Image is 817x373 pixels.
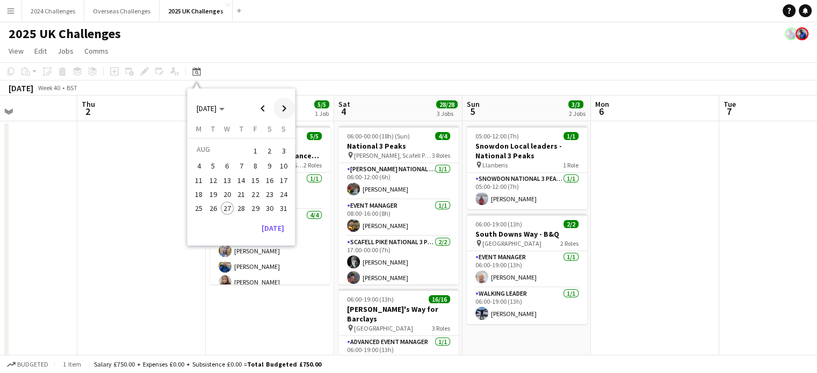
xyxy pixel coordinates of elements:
span: 1 Role [563,161,579,169]
button: 25-08-2025 [192,201,206,215]
span: Llanberis [482,161,508,169]
button: Previous month [252,98,273,119]
span: Week 40 [35,84,62,92]
button: 17-08-2025 [277,173,291,187]
app-job-card: 06:00-19:00 (13h)2/2South Downs Way - B&Q [GEOGRAPHIC_DATA]2 RolesEvent Manager1/106:00-19:00 (13... [467,214,587,324]
button: 14-08-2025 [234,173,248,187]
span: 23 [263,188,276,201]
span: 17 [277,174,290,187]
app-card-role: Snowdon National 3 Peaks Walking Leader1/105:00-12:00 (7h)[PERSON_NAME] [467,173,587,209]
button: 22-08-2025 [248,187,262,201]
app-user-avatar: Andy Baker [785,27,798,40]
button: 23-08-2025 [263,187,277,201]
span: 1 item [59,360,85,368]
button: 08-08-2025 [248,159,262,173]
button: 18-08-2025 [192,187,206,201]
app-job-card: 06:00-00:00 (18h) (Sun)4/4National 3 Peaks [PERSON_NAME], Scafell Pike and Snowdon3 Roles[PERSON_... [338,126,459,284]
span: 06:00-19:00 (13h) [347,295,394,303]
span: 13 [221,174,234,187]
button: 20-08-2025 [220,187,234,201]
span: 21 [235,188,248,201]
span: W [224,124,230,134]
span: [GEOGRAPHIC_DATA] [354,324,413,332]
span: 5 [207,160,220,173]
a: View [4,44,28,58]
span: S [267,124,272,134]
span: M [196,124,201,134]
span: 29 [249,202,262,215]
span: 5/5 [314,100,329,108]
span: 14 [235,174,248,187]
button: 07-08-2025 [234,159,248,173]
h3: Snowdon Local leaders - National 3 Peaks [467,141,587,160]
app-card-role: [PERSON_NAME] National 3 Peaks Walking Leader1/106:00-12:00 (6h)[PERSON_NAME] [338,163,459,200]
span: 10 [277,160,290,173]
span: 4/4 [435,132,450,140]
h3: [PERSON_NAME]'s Way for Barclays [338,304,459,324]
span: 28/28 [436,100,458,108]
span: 8 [249,160,262,173]
span: S [281,124,286,134]
span: 3 Roles [432,151,450,159]
span: 7 [722,105,736,118]
span: 28 [235,202,248,215]
button: 02-08-2025 [263,142,277,159]
h3: South Downs Way - B&Q [467,229,587,239]
span: 5 [465,105,480,118]
button: 04-08-2025 [192,159,206,173]
span: 19 [207,188,220,201]
span: 20 [221,188,234,201]
a: Comms [80,44,113,58]
button: 26-08-2025 [206,201,220,215]
button: 06-08-2025 [220,159,234,173]
a: Jobs [53,44,78,58]
button: 11-08-2025 [192,173,206,187]
span: [PERSON_NAME], Scafell Pike and Snowdon [354,151,432,159]
span: F [254,124,257,134]
span: 4 [193,160,206,173]
app-card-role: Advanced Event Manager1/106:00-19:00 (13h)[PERSON_NAME] [338,336,459,372]
div: 3 Jobs [437,109,457,118]
span: 2 [80,105,95,118]
app-card-role: Event Manager1/108:00-16:00 (8h)[PERSON_NAME] [338,200,459,236]
span: 2 Roles [560,239,579,247]
span: Tue [724,99,736,109]
button: 30-08-2025 [263,201,277,215]
button: 12-08-2025 [206,173,220,187]
div: 2 Jobs [569,109,585,118]
span: 16/16 [429,295,450,303]
span: 12 [207,174,220,187]
button: 10-08-2025 [277,159,291,173]
span: 5/5 [307,132,322,140]
h1: 2025 UK Challenges [9,26,121,42]
span: Edit [34,46,47,56]
button: 01-08-2025 [248,142,262,159]
button: 27-08-2025 [220,201,234,215]
button: Budgeted [5,359,50,370]
span: 4 [337,105,350,118]
button: 2025 UK Challenges [160,1,233,21]
button: 2024 Challenges [22,1,84,21]
button: 19-08-2025 [206,187,220,201]
app-job-card: 05:00-12:00 (7h)1/1Snowdon Local leaders - National 3 Peaks Llanberis1 RoleSnowdon National 3 Pea... [467,126,587,209]
span: 06:00-19:00 (13h) [475,220,522,228]
span: 16 [263,174,276,187]
span: 25 [193,202,206,215]
span: 6 [221,160,234,173]
span: Sun [467,99,480,109]
div: 1 Job [315,109,329,118]
button: 03-08-2025 [277,142,291,159]
span: 3 [277,143,290,158]
span: 22 [249,188,262,201]
button: 24-08-2025 [277,187,291,201]
button: 31-08-2025 [277,201,291,215]
app-card-role: Walking Leader4/406:30-19:30 (13h)[PERSON_NAME][PERSON_NAME][PERSON_NAME][PERSON_NAME] [210,209,330,292]
span: Jobs [57,46,74,56]
span: 05:00-12:00 (7h) [475,132,519,140]
span: 18 [193,188,206,201]
button: 05-08-2025 [206,159,220,173]
span: 30 [263,202,276,215]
